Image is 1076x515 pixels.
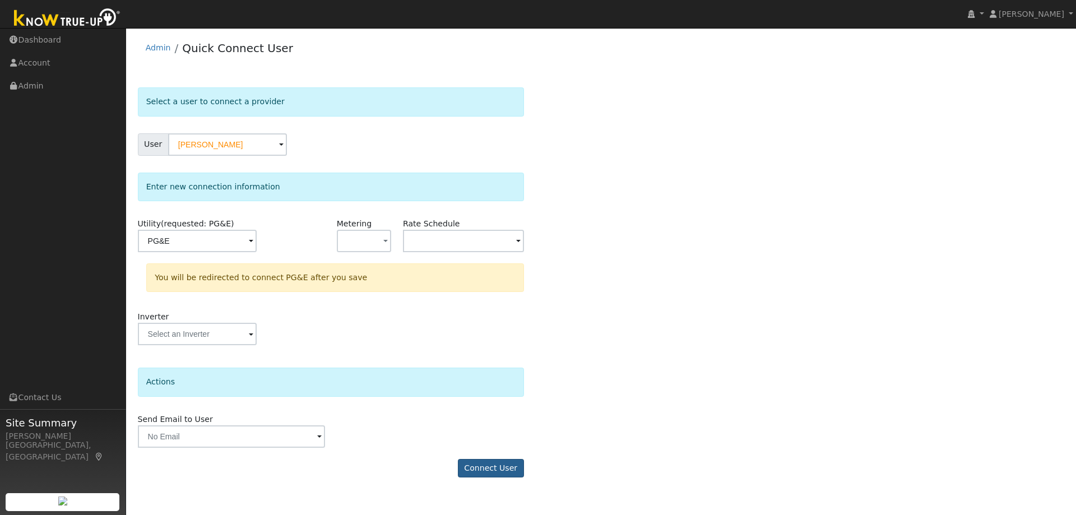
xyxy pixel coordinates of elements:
[6,415,120,430] span: Site Summary
[94,452,104,461] a: Map
[337,218,372,230] label: Metering
[182,41,293,55] a: Quick Connect User
[138,230,257,252] input: Select a Utility
[138,425,325,448] input: No Email
[8,6,126,31] img: Know True-Up
[138,173,524,201] div: Enter new connection information
[138,218,234,230] label: Utility
[138,368,524,396] div: Actions
[999,10,1064,18] span: [PERSON_NAME]
[6,439,120,463] div: [GEOGRAPHIC_DATA], [GEOGRAPHIC_DATA]
[161,219,234,228] span: (requested: PG&E)
[146,43,171,52] a: Admin
[138,323,257,345] input: Select an Inverter
[168,133,287,156] input: Select a User
[403,218,460,230] label: Rate Schedule
[138,414,213,425] label: Send Email to User
[138,133,169,156] span: User
[138,311,169,323] label: Inverter
[6,430,120,442] div: [PERSON_NAME]
[58,497,67,505] img: retrieve
[138,87,524,116] div: Select a user to connect a provider
[146,263,524,292] div: You will be redirected to connect PG&E after you save
[458,459,524,478] button: Connect User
